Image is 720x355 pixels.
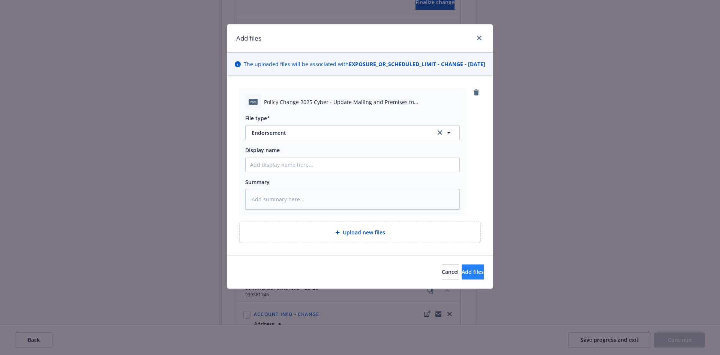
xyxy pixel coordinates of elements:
div: Upload new files [239,222,481,243]
span: Summary [245,178,270,186]
button: Endorsementclear selection [245,125,460,140]
span: File type* [245,115,270,122]
h1: Add files [236,33,261,43]
span: Display name [245,147,280,154]
span: Policy Change 2025 Cyber - Update Mailing and Premises to [STREET_ADDRESS][PERSON_NAME]pdf [264,98,460,106]
a: close [475,33,484,42]
span: The uploaded files will be associated with [244,60,485,68]
strong: EXPOSURE_OR_SCHEDULED_LIMIT - CHANGE - [DATE] [349,60,485,68]
a: remove [472,88,481,97]
input: Add display name here... [246,157,459,172]
span: Endorsement [252,129,425,137]
span: pdf [249,99,258,104]
span: Cancel [442,268,459,275]
a: clear selection [435,128,444,137]
button: Cancel [442,264,459,279]
span: Upload new files [343,228,385,236]
span: Add files [462,268,484,275]
button: Add files [462,264,484,279]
